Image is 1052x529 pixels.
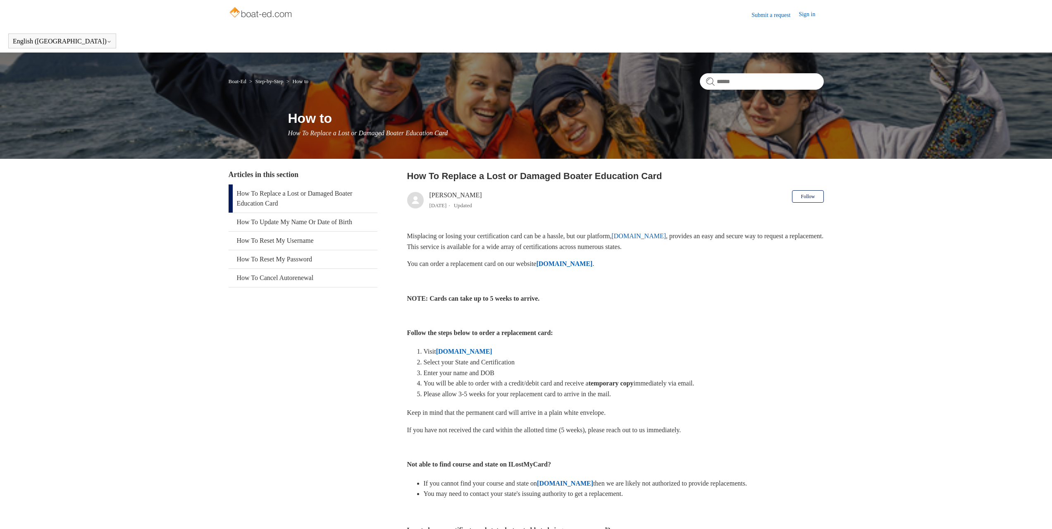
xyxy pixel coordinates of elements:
[424,359,515,366] span: Select your State and Certification
[407,295,540,302] strong: NOTE: Cards can take up to 5 weeks to arrive.
[13,38,112,45] button: English ([GEOGRAPHIC_DATA])
[292,78,308,84] a: How to
[751,11,799,19] a: Submit a request
[536,260,592,267] a: [DOMAIN_NAME]
[407,426,681,433] span: If you have not received the card within the allotted time (5 weeks), please reach out to us imme...
[424,480,537,487] span: If you cannot find your course and state on
[799,10,823,20] a: Sign in
[407,169,824,183] h2: How To Replace a Lost or Damaged Boater Education Card
[593,480,747,487] span: then we are likely not authorized to provide replacements.
[229,5,294,22] img: Boat-Ed Help Center home page
[229,269,377,287] a: How To Cancel Autorenewal
[229,170,298,179] span: Articles in this section
[424,390,611,397] span: Please allow 3-5 weeks for your replacement card to arrive in the mail.
[792,190,823,203] button: Follow Article
[454,202,472,208] li: Updated
[407,409,606,416] span: Keep in mind that the permanent card will arrive in a plain white envelope.
[229,232,377,250] a: How To Reset My Username
[424,490,623,497] span: You may need to contact your state's issuing authority to get a replacement.
[611,232,666,239] a: [DOMAIN_NAME]
[429,190,482,210] div: [PERSON_NAME]
[229,78,248,84] li: Boat-Ed
[424,380,694,387] span: You will be able to order with a credit/debit card and receive a immediately via email.
[288,108,824,128] h1: How to
[424,348,436,355] span: Visit
[229,250,377,268] a: How To Reset My Password
[229,78,246,84] a: Boat-Ed
[424,369,495,376] span: Enter your name and DOB
[407,260,537,267] span: You can order a replacement card on our website
[229,213,377,231] a: How To Update My Name Or Date of Birth
[700,73,824,90] input: Search
[255,78,284,84] a: Step-by-Step
[436,348,492,355] a: [DOMAIN_NAME]
[537,480,593,487] a: [DOMAIN_NAME]
[407,461,551,468] strong: Not able to find course and state on ILostMyCard?
[1024,501,1046,523] div: Live chat
[407,231,824,252] p: Misplacing or losing your certification card can be a hassle, but our platform, , provides an eas...
[248,78,285,84] li: Step-by-Step
[229,184,377,213] a: How To Replace a Lost or Damaged Boater Education Card
[285,78,308,84] li: How to
[592,260,594,267] span: .
[589,380,634,387] strong: temporary copy
[429,202,447,208] time: 04/08/2025, 09:48
[407,329,553,336] strong: Follow the steps below to order a replacement card:
[288,129,448,136] span: How To Replace a Lost or Damaged Boater Education Card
